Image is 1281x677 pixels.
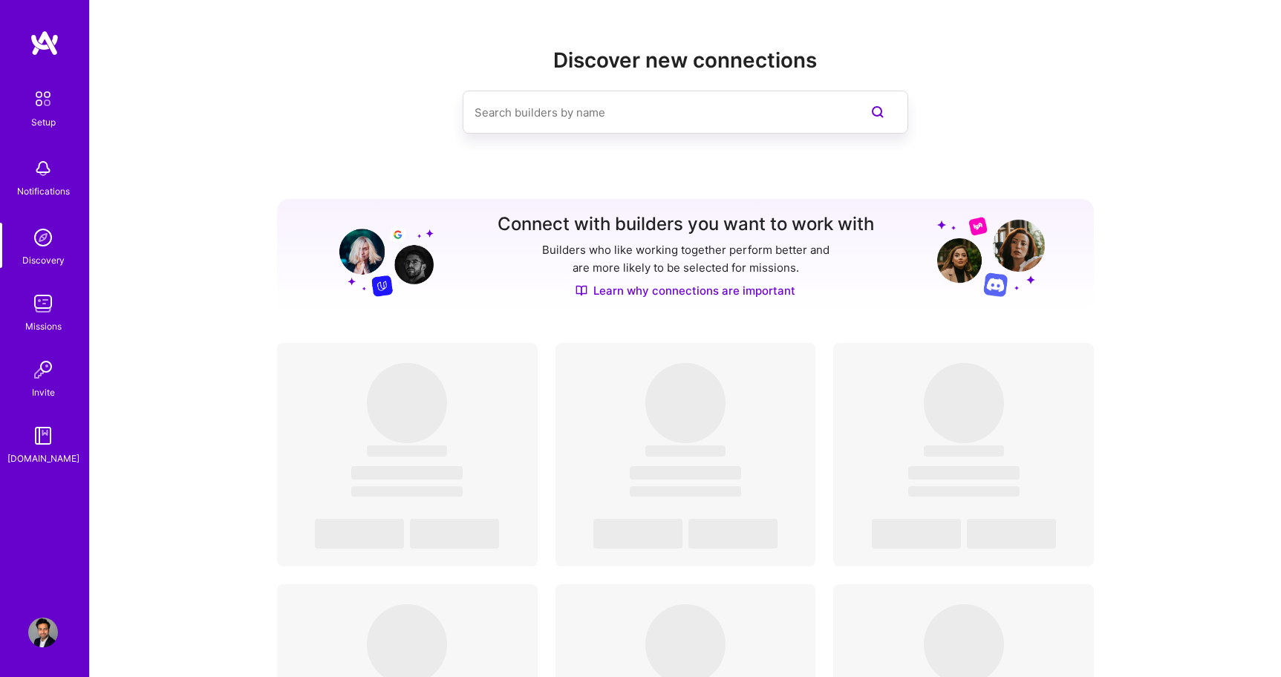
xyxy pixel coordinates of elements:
[593,519,682,549] span: ‌
[967,519,1056,549] span: ‌
[25,318,62,334] div: Missions
[367,445,447,457] span: ‌
[277,48,1094,73] h2: Discover new connections
[924,363,1004,443] span: ‌
[7,451,79,466] div: [DOMAIN_NAME]
[576,283,795,298] a: Learn why connections are important
[539,241,832,277] p: Builders who like working together perform better and are more likely to be selected for missions.
[28,618,58,647] img: User Avatar
[645,445,726,457] span: ‌
[30,30,59,56] img: logo
[410,519,499,549] span: ‌
[28,421,58,451] img: guide book
[688,519,778,549] span: ‌
[351,486,463,497] span: ‌
[869,103,887,121] i: icon SearchPurple
[937,216,1045,297] img: Grow your network
[28,154,58,183] img: bell
[17,183,70,199] div: Notifications
[908,466,1020,480] span: ‌
[27,83,59,114] img: setup
[630,486,741,497] span: ‌
[28,289,58,318] img: teamwork
[924,445,1004,457] span: ‌
[908,486,1020,497] span: ‌
[630,466,741,480] span: ‌
[498,214,874,235] h3: Connect with builders you want to work with
[25,618,62,647] a: User Avatar
[326,215,434,297] img: Grow your network
[475,94,837,131] input: Search builders by name
[367,363,447,443] span: ‌
[645,363,726,443] span: ‌
[576,284,587,297] img: Discover
[31,114,56,130] div: Setup
[32,385,55,400] div: Invite
[315,519,404,549] span: ‌
[351,466,463,480] span: ‌
[872,519,961,549] span: ‌
[28,355,58,385] img: Invite
[22,252,65,268] div: Discovery
[28,223,58,252] img: discovery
